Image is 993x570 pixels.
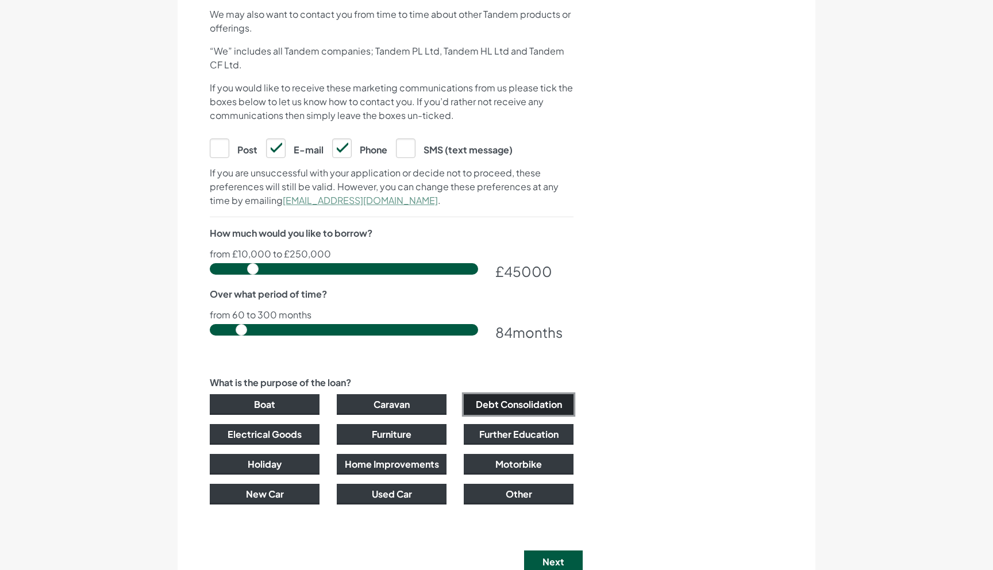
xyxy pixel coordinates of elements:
[464,424,574,445] button: Further Education
[495,261,574,282] div: £
[332,138,387,157] label: Phone
[210,81,574,122] p: If you would like to receive these marketing communications from us please tick the boxes below t...
[210,138,257,157] label: Post
[210,394,320,415] button: Boat
[464,454,574,475] button: Motorbike
[210,44,574,72] p: “We” includes all Tandem companies; Tandem PL Ltd, Tandem HL Ltd and Tandem CF Ltd.
[210,166,574,207] p: If you are unsuccessful with your application or decide not to proceed, these preferences will st...
[210,310,574,319] p: from 60 to 300 months
[495,323,513,341] span: 84
[396,138,513,157] label: SMS (text message)
[283,194,438,206] a: [EMAIL_ADDRESS][DOMAIN_NAME]
[210,7,574,35] p: We may also want to contact you from time to time about other Tandem products or offerings.
[464,484,574,504] button: Other
[337,424,447,445] button: Furniture
[464,394,574,415] button: Debt Consolidation
[266,138,324,157] label: E-mail
[337,454,447,475] button: Home Improvements
[210,424,320,445] button: Electrical Goods
[504,263,552,280] span: 45000
[210,249,574,259] p: from £10,000 to £250,000
[210,376,351,390] label: What is the purpose of the loan?
[210,454,320,475] button: Holiday
[337,484,447,504] button: Used Car
[495,322,574,342] div: months
[210,287,327,301] label: Over what period of time?
[337,394,447,415] button: Caravan
[210,484,320,504] button: New Car
[210,226,372,240] label: How much would you like to borrow?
